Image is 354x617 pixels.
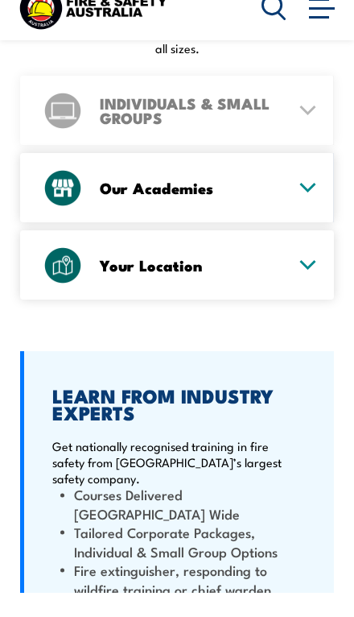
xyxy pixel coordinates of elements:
[100,282,286,296] h3: Your Location
[52,462,302,511] p: Get nationally recognised training in fire safety from [GEOGRAPHIC_DATA]’s largest safety company.
[100,120,286,149] h3: INDIVIDUALS & SMALL GROUPS
[100,205,286,219] h3: Our Academies
[52,411,302,445] h2: LEARN FROM INDUSTRY EXPERTS
[60,509,302,547] li: Courses Delivered [GEOGRAPHIC_DATA] Wide
[60,547,302,585] li: Tailored Corporate Packages, Individual & Small Group Options
[80,48,274,81] p: Delivery options to suit businesses of all sizes.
